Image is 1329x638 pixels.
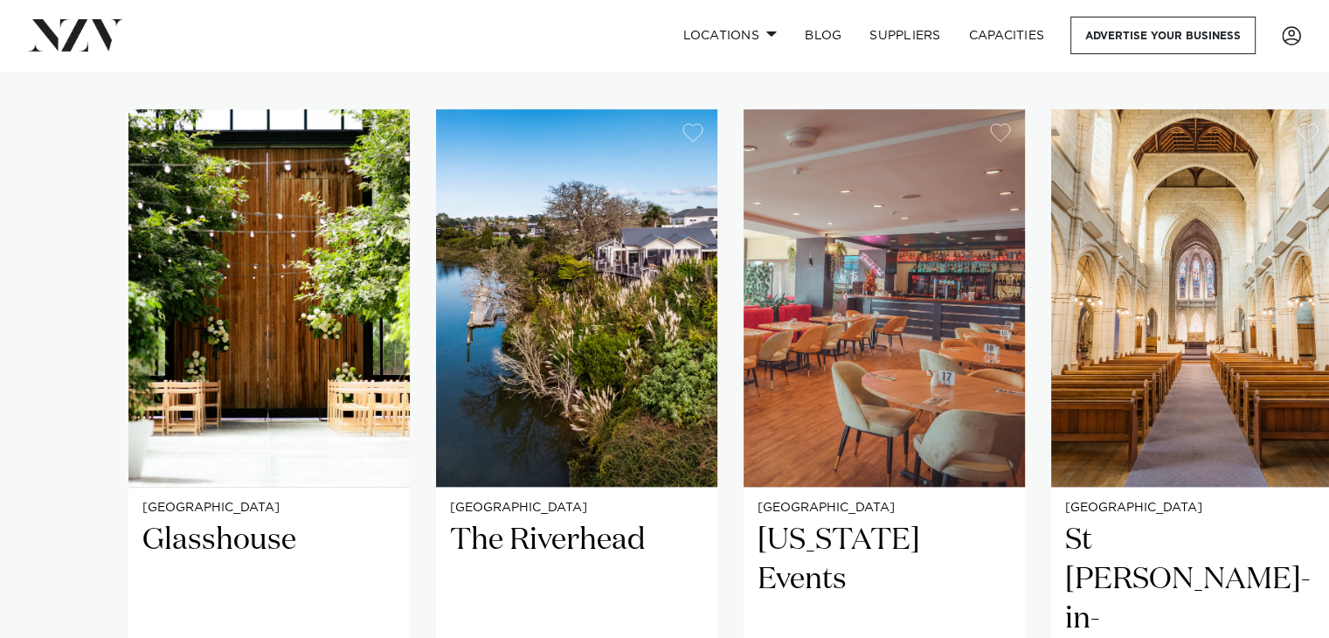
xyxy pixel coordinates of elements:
[855,17,954,54] a: SUPPLIERS
[1065,502,1319,515] small: [GEOGRAPHIC_DATA]
[142,502,396,515] small: [GEOGRAPHIC_DATA]
[28,19,123,51] img: nzv-logo.png
[1070,17,1256,54] a: Advertise your business
[791,17,855,54] a: BLOG
[744,109,1025,487] img: Dining area at Texas Events in Auckland
[758,502,1011,515] small: [GEOGRAPHIC_DATA]
[955,17,1059,54] a: Capacities
[668,17,791,54] a: Locations
[450,502,703,515] small: [GEOGRAPHIC_DATA]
